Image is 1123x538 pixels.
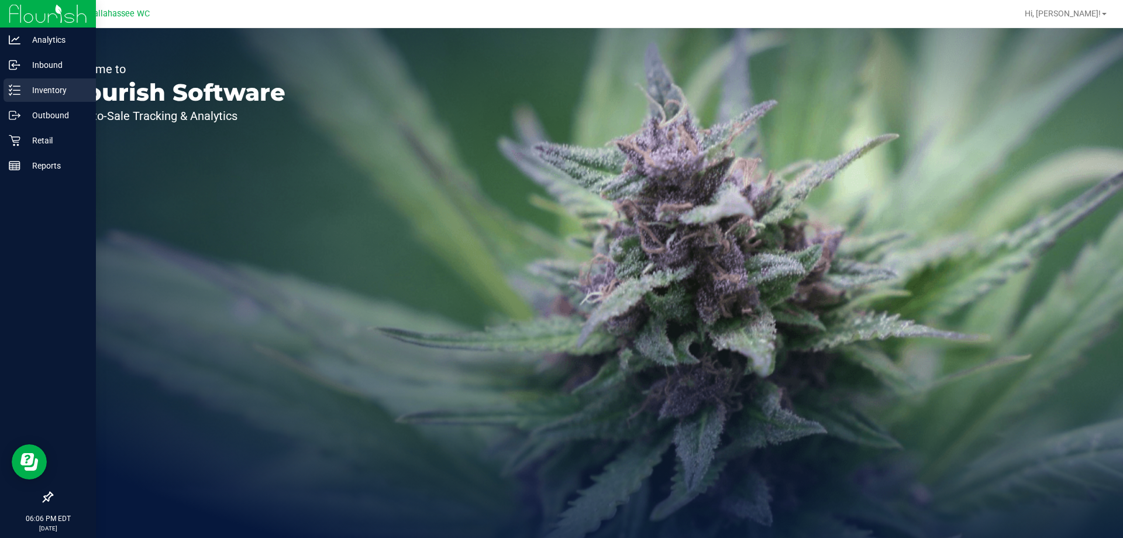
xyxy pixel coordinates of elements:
[20,108,91,122] p: Outbound
[9,34,20,46] inline-svg: Analytics
[63,110,285,122] p: Seed-to-Sale Tracking & Analytics
[20,159,91,173] p: Reports
[12,444,47,479] iframe: Resource center
[5,524,91,533] p: [DATE]
[20,83,91,97] p: Inventory
[63,63,285,75] p: Welcome to
[1025,9,1101,18] span: Hi, [PERSON_NAME]!
[9,84,20,96] inline-svg: Inventory
[5,513,91,524] p: 06:06 PM EDT
[20,133,91,148] p: Retail
[9,59,20,71] inline-svg: Inbound
[63,81,285,104] p: Flourish Software
[9,109,20,121] inline-svg: Outbound
[20,33,91,47] p: Analytics
[9,160,20,172] inline-svg: Reports
[20,58,91,72] p: Inbound
[9,135,20,146] inline-svg: Retail
[89,9,150,19] span: Tallahassee WC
